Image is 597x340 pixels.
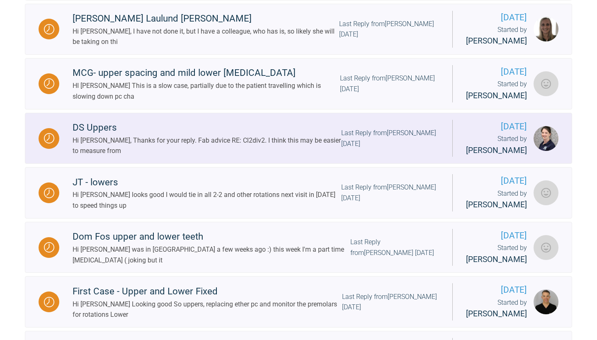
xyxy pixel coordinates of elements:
img: Waiting [44,188,54,198]
span: [PERSON_NAME] [466,36,527,46]
div: JT - lowers [73,175,341,190]
img: Waiting [44,24,54,34]
span: [PERSON_NAME] [466,146,527,155]
img: Marie Thogersen [534,17,558,41]
div: Started by [466,134,527,157]
div: Started by [466,79,527,102]
div: Hi [PERSON_NAME] Looking good So uppers, replacing ether pc and monitor the premolars for rotatio... [73,299,342,320]
span: [DATE] [466,229,527,243]
span: [PERSON_NAME] [466,309,527,318]
div: Last Reply from [PERSON_NAME] [DATE] [350,237,439,258]
div: Hi [PERSON_NAME] was in [GEOGRAPHIC_DATA] a few weeks ago :) this week I'm a part time [MEDICAL_D... [73,244,350,265]
img: Waiting [44,78,54,89]
span: [DATE] [466,11,527,24]
span: [DATE] [466,174,527,188]
img: Hannah Hopkins [534,126,558,151]
span: [PERSON_NAME] [466,200,527,209]
img: Jeffrey Bowman [534,71,558,96]
div: Last Reply from [PERSON_NAME] [DATE] [340,73,439,94]
div: Started by [466,24,527,48]
img: Waiting [44,242,54,253]
img: Waiting [44,297,54,307]
img: Stephen McCrory [534,289,558,314]
span: [DATE] [466,283,527,297]
div: Hi [PERSON_NAME], Thanks for your reply. Fab advice RE: Cl2div2. I think this may be easier to me... [73,135,341,156]
a: WaitingMCG- upper spacing and mild lower [MEDICAL_DATA]HI [PERSON_NAME] This is a slow case, part... [25,58,572,109]
div: Hi [PERSON_NAME], I have not done it, but I have a colleague, who has is, so likely she will be t... [73,26,339,47]
img: Waiting [44,133,54,143]
span: [DATE] [466,65,527,79]
div: Started by [466,297,527,321]
div: MCG- upper spacing and mild lower [MEDICAL_DATA] [73,66,340,80]
img: Peter Steele [534,180,558,205]
img: Neil Fearns [534,235,558,260]
a: WaitingJT - lowersHi [PERSON_NAME] looks good I would tie in all 2-2 and other rotations next vis... [25,167,572,219]
div: Last Reply from [PERSON_NAME] [DATE] [341,128,439,149]
div: HI [PERSON_NAME] This is a slow case, partially due to the patient travelling which is slowing do... [73,80,340,102]
div: Hi [PERSON_NAME] looks good I would tie in all 2-2 and other rotations next visit in [DATE] to sp... [73,189,341,211]
a: Waiting[PERSON_NAME] Laulund [PERSON_NAME]Hi [PERSON_NAME], I have not done it, but I have a coll... [25,4,572,55]
span: [PERSON_NAME] [466,91,527,100]
div: Last Reply from [PERSON_NAME] [DATE] [342,291,439,313]
div: Started by [466,188,527,211]
div: DS Uppers [73,120,341,135]
div: Started by [466,243,527,266]
div: Last Reply from [PERSON_NAME] [DATE] [341,182,439,203]
a: WaitingDom Fos upper and lower teethHi [PERSON_NAME] was in [GEOGRAPHIC_DATA] a few weeks ago :) ... [25,222,572,273]
div: Dom Fos upper and lower teeth [73,229,350,244]
span: [DATE] [466,120,527,134]
div: First Case - Upper and Lower Fixed [73,284,342,299]
a: WaitingFirst Case - Upper and Lower FixedHi [PERSON_NAME] Looking good So uppers, replacing ether... [25,276,572,328]
a: WaitingDS UppersHi [PERSON_NAME], Thanks for your reply. Fab advice RE: Cl2div2. I think this may... [25,113,572,164]
div: Last Reply from [PERSON_NAME] [DATE] [339,19,439,40]
div: [PERSON_NAME] Laulund [PERSON_NAME] [73,11,339,26]
span: [PERSON_NAME] [466,255,527,264]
